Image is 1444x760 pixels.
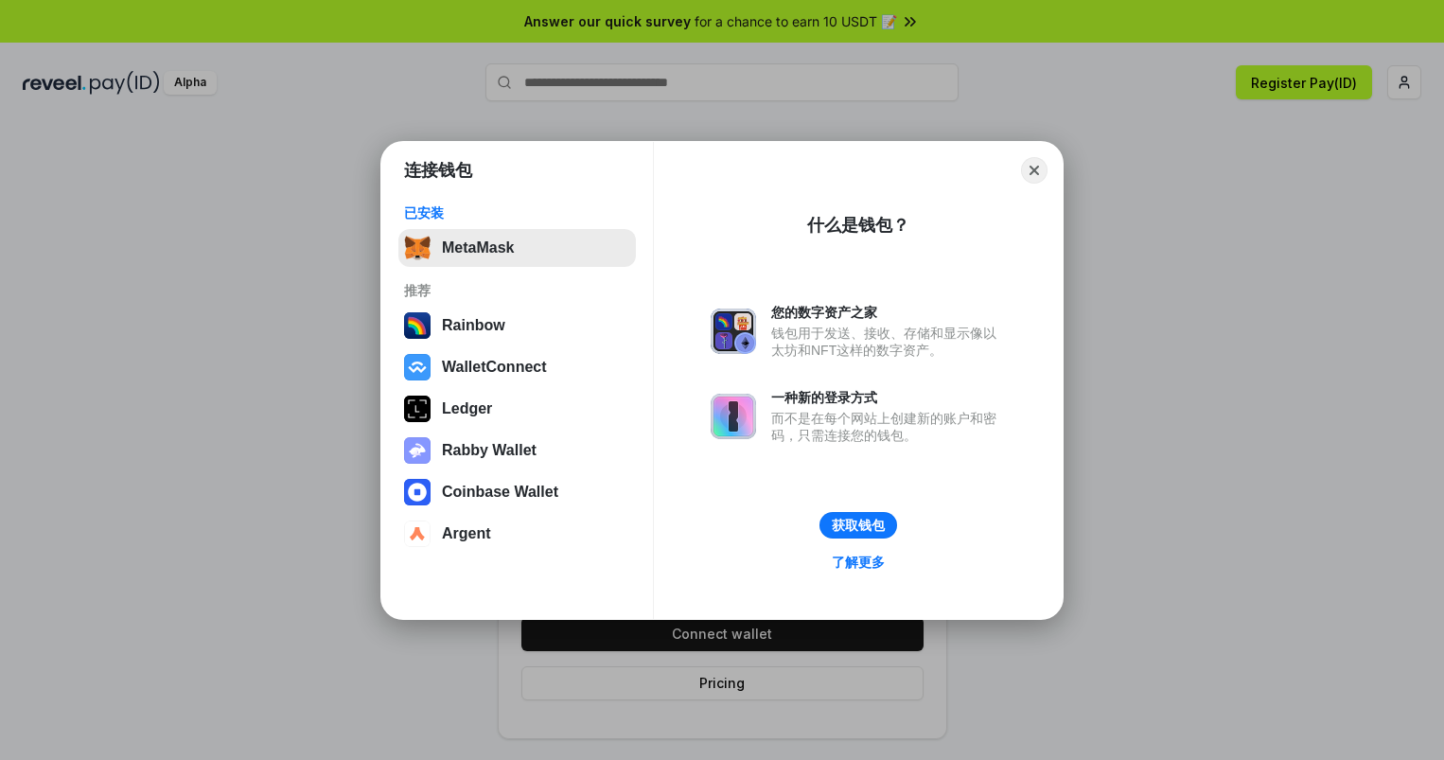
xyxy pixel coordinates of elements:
img: svg+xml,%3Csvg%20xmlns%3D%22http%3A%2F%2Fwww.w3.org%2F2000%2Fsvg%22%20fill%3D%22none%22%20viewBox... [404,437,431,464]
div: 获取钱包 [832,517,885,534]
button: Argent [398,515,636,553]
img: svg+xml,%3Csvg%20fill%3D%22none%22%20height%3D%2233%22%20viewBox%3D%220%200%2035%2033%22%20width%... [404,235,431,261]
button: WalletConnect [398,348,636,386]
div: 一种新的登录方式 [771,389,1006,406]
button: Close [1021,157,1048,184]
button: Coinbase Wallet [398,473,636,511]
img: svg+xml,%3Csvg%20xmlns%3D%22http%3A%2F%2Fwww.w3.org%2F2000%2Fsvg%22%20width%3D%2228%22%20height%3... [404,396,431,422]
div: 了解更多 [832,554,885,571]
button: Rainbow [398,307,636,345]
button: Rabby Wallet [398,432,636,469]
a: 了解更多 [820,550,896,574]
img: svg+xml,%3Csvg%20width%3D%2228%22%20height%3D%2228%22%20viewBox%3D%220%200%2028%2028%22%20fill%3D... [404,521,431,547]
img: svg+xml,%3Csvg%20xmlns%3D%22http%3A%2F%2Fwww.w3.org%2F2000%2Fsvg%22%20fill%3D%22none%22%20viewBox... [711,394,756,439]
button: MetaMask [398,229,636,267]
div: 推荐 [404,282,630,299]
div: 钱包用于发送、接收、存储和显示像以太坊和NFT这样的数字资产。 [771,325,1006,359]
img: svg+xml,%3Csvg%20width%3D%2228%22%20height%3D%2228%22%20viewBox%3D%220%200%2028%2028%22%20fill%3D... [404,479,431,505]
div: Ledger [442,400,492,417]
div: WalletConnect [442,359,547,376]
div: 而不是在每个网站上创建新的账户和密码，只需连接您的钱包。 [771,410,1006,444]
button: Ledger [398,390,636,428]
div: Coinbase Wallet [442,484,558,501]
img: svg+xml,%3Csvg%20xmlns%3D%22http%3A%2F%2Fwww.w3.org%2F2000%2Fsvg%22%20fill%3D%22none%22%20viewBox... [711,309,756,354]
div: Argent [442,525,491,542]
img: svg+xml,%3Csvg%20width%3D%22120%22%20height%3D%22120%22%20viewBox%3D%220%200%20120%20120%22%20fil... [404,312,431,339]
div: 已安装 [404,204,630,221]
button: 获取钱包 [819,512,897,539]
div: Rainbow [442,317,505,334]
img: svg+xml,%3Csvg%20width%3D%2228%22%20height%3D%2228%22%20viewBox%3D%220%200%2028%2028%22%20fill%3D... [404,354,431,380]
div: 什么是钱包？ [807,214,909,237]
div: MetaMask [442,239,514,256]
div: Rabby Wallet [442,442,537,459]
div: 您的数字资产之家 [771,304,1006,321]
h1: 连接钱包 [404,159,472,182]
